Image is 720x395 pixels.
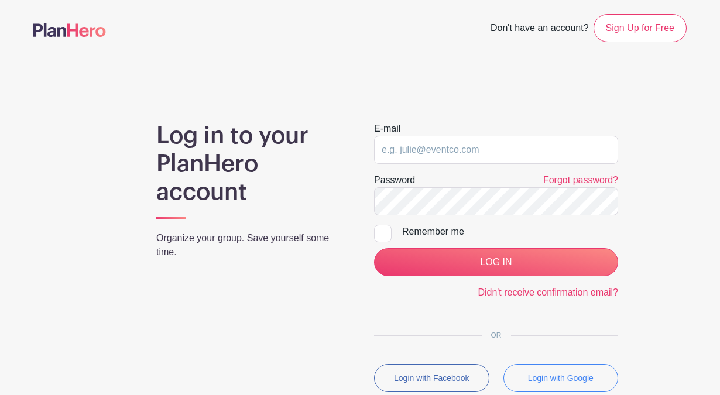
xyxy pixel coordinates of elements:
input: e.g. julie@eventco.com [374,136,618,164]
a: Didn't receive confirmation email? [478,287,618,297]
img: logo-507f7623f17ff9eddc593b1ce0a138ce2505c220e1c5a4e2b4648c50719b7d32.svg [33,23,106,37]
button: Login with Facebook [374,364,489,392]
button: Login with Google [503,364,619,392]
span: Don't have an account? [491,16,589,42]
small: Login with Google [528,373,594,383]
label: E-mail [374,122,400,136]
small: Login with Facebook [394,373,469,383]
input: LOG IN [374,248,618,276]
h1: Log in to your PlanHero account [156,122,346,206]
div: Remember me [402,225,618,239]
span: OR [482,331,511,339]
p: Organize your group. Save yourself some time. [156,231,346,259]
a: Forgot password? [543,175,618,185]
a: Sign Up for Free [594,14,687,42]
label: Password [374,173,415,187]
